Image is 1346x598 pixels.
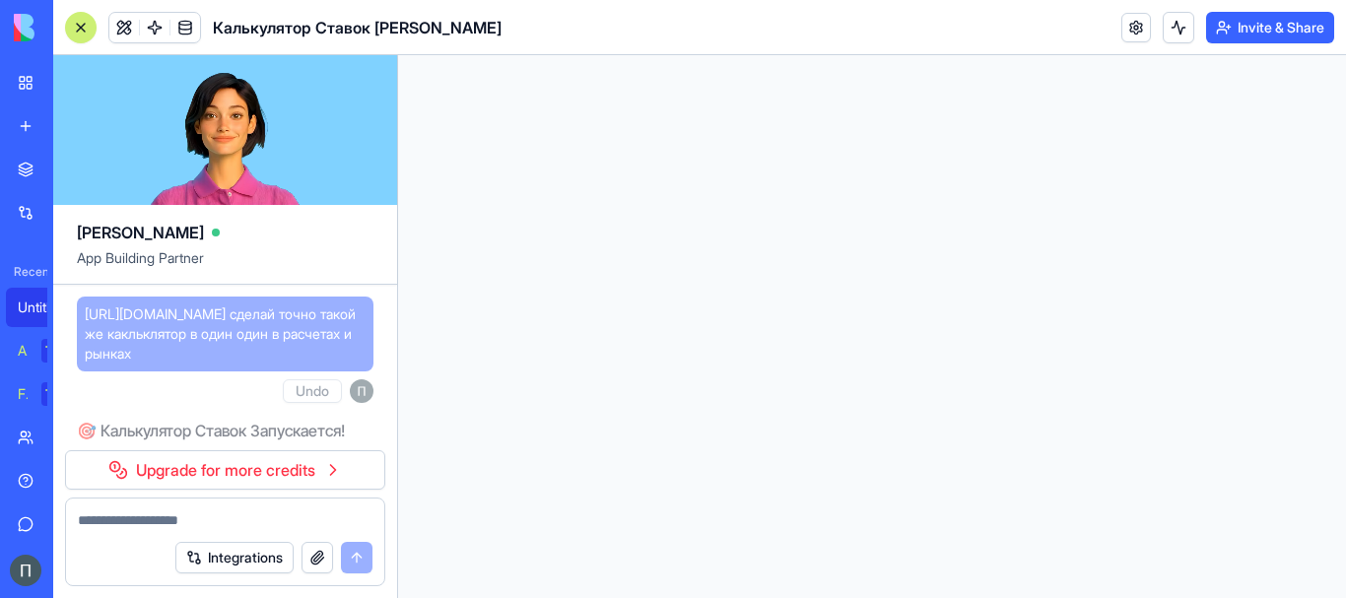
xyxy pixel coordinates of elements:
span: Калькулятор Ставок [PERSON_NAME] [213,16,502,39]
span: [PERSON_NAME] [77,221,204,244]
div: TRY [41,382,73,406]
span: [URL][DOMAIN_NAME] сделай точно такой же какльклятор в один один в расчетах и рынках [85,304,366,364]
div: TRY [41,339,73,363]
span: App Building Partner [77,248,373,284]
img: ACg8ocLYZcniSWS0r62NJVWN7tHTynQltOzJu0IC1lgS5uJIfDJ60Q=s96-c [10,555,41,586]
div: AI Logo Generator [18,341,28,361]
a: AI Logo GeneratorTRY [6,331,85,370]
img: logo [14,14,136,41]
a: Untitled App [6,288,85,327]
button: Undo [283,379,342,403]
img: ACg8ocLYZcniSWS0r62NJVWN7tHTynQltOzJu0IC1lgS5uJIfDJ60Q=s96-c [350,379,373,403]
a: Feedback FormTRY [6,374,85,414]
div: Feedback Form [18,384,28,404]
span: Recent [6,264,47,280]
h2: 🎯 Калькулятор Ставок Запускается! [77,419,373,442]
a: Upgrade for more credits [65,450,385,490]
div: Untitled App [18,298,73,317]
button: Invite & Share [1206,12,1334,43]
button: Integrations [175,542,294,573]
